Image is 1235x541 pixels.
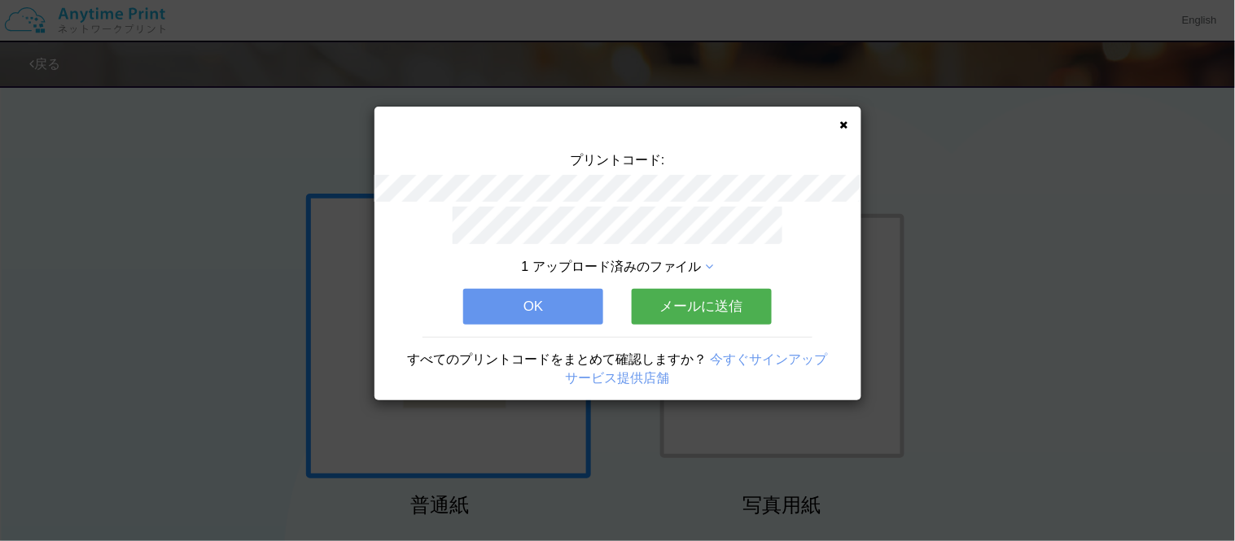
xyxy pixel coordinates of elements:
span: すべてのプリントコードをまとめて確認しますか？ [407,352,707,366]
span: プリントコード: [570,153,664,167]
a: 今すぐサインアップ [711,352,828,366]
a: サービス提供店舗 [566,371,670,385]
span: 1 アップロード済みのファイル [522,260,702,273]
button: OK [463,289,603,325]
button: メールに送信 [632,289,772,325]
